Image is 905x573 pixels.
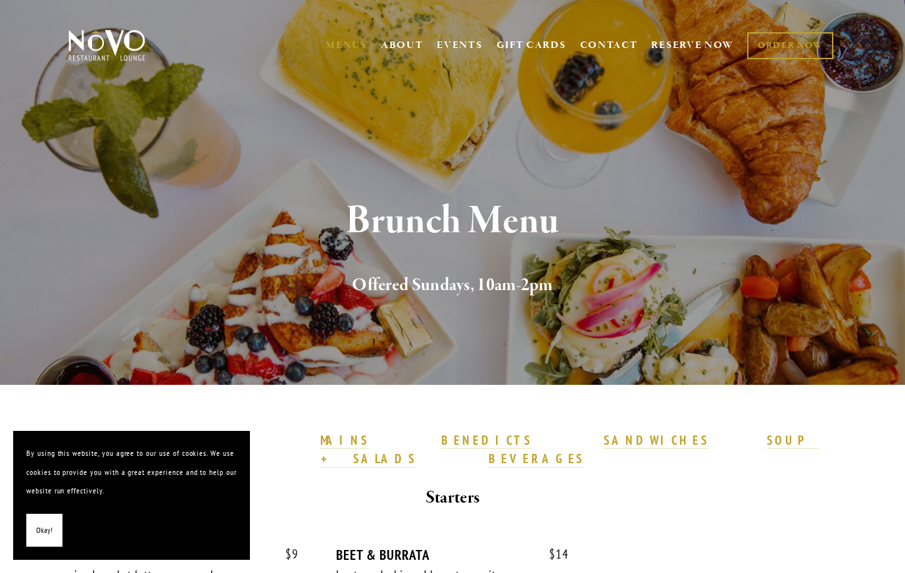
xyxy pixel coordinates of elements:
div: HOUSE SALAD [66,547,299,563]
img: Novo Restaurant &amp; Lounge [66,29,148,62]
a: SOUP + SALADS [321,432,819,468]
strong: SANDWICHES [604,432,709,448]
h2: Offered Sundays, 10am-2pm [89,272,816,299]
p: By using this website, you agree to our use of cookies. We use cookies to provide you with a grea... [26,444,237,501]
span: $ [285,546,292,562]
a: ABOUT [381,39,424,52]
a: BEVERAGES [489,451,585,468]
a: EVENTS [437,39,482,52]
span: $ [549,546,556,562]
a: SANDWICHES [604,432,709,449]
a: GIFT CARDS [497,33,566,58]
span: 14 [536,547,569,562]
section: Cookie banner [13,431,250,560]
strong: BEVERAGES [489,451,585,466]
div: BEET & BURRATA [336,547,569,563]
a: MENUS [326,39,367,52]
span: Okay! [36,521,53,540]
a: MAINS [320,432,370,449]
strong: Starters [426,486,479,509]
span: 9 [272,547,299,562]
button: Okay! [26,514,62,547]
a: ORDER NOW [747,32,833,59]
strong: MAINS [320,432,370,448]
strong: BENEDICTS [441,432,532,448]
a: RESERVE NOW [651,33,734,58]
a: BENEDICTS [441,432,532,449]
a: CONTACT [580,33,638,58]
h1: Brunch Menu [89,200,816,243]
